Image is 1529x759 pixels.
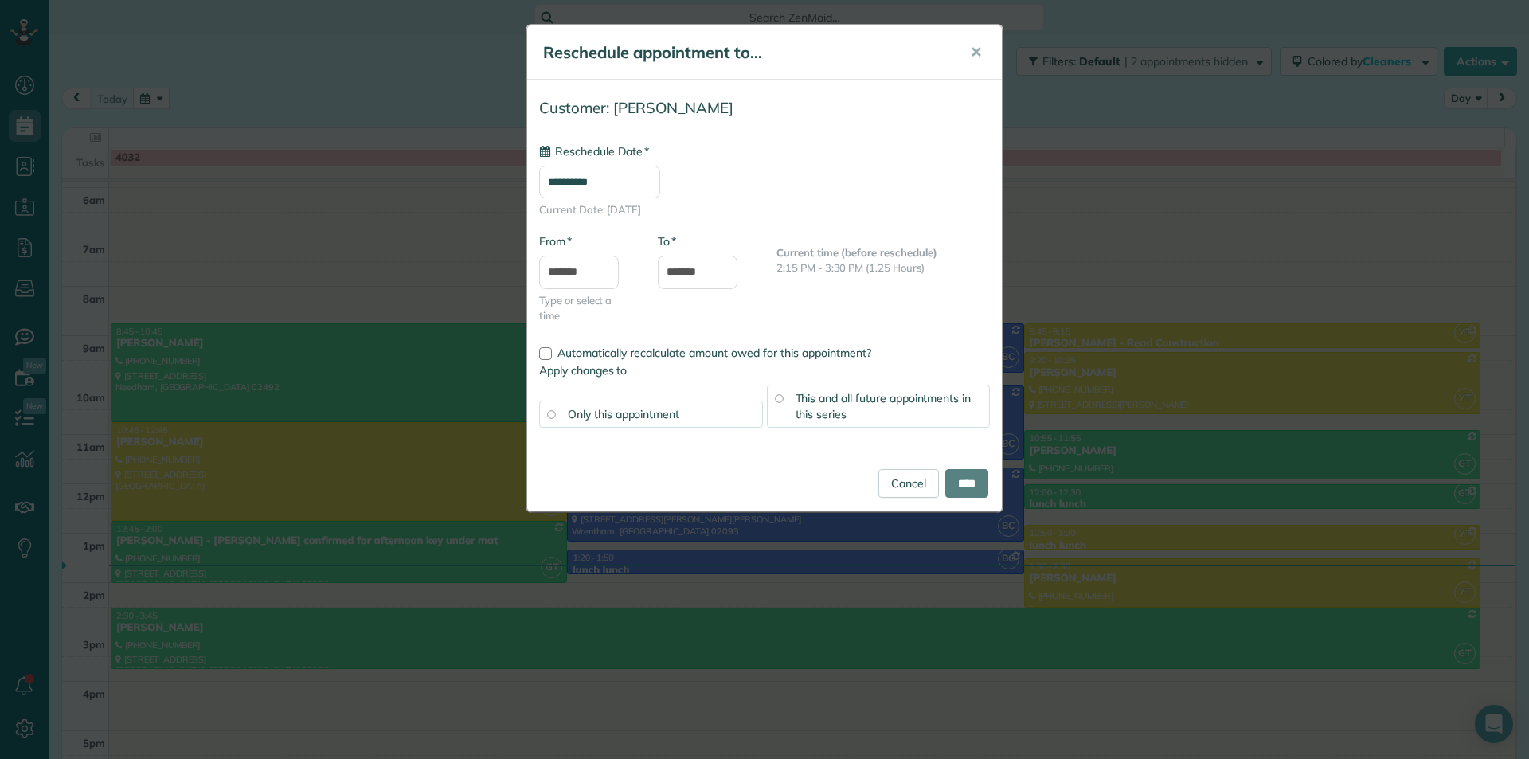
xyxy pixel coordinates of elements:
[539,100,990,116] h4: Customer: [PERSON_NAME]
[539,143,649,159] label: Reschedule Date
[543,41,948,64] h5: Reschedule appointment to...
[568,407,679,421] span: Only this appointment
[539,233,572,249] label: From
[775,394,783,402] input: This and all future appointments in this series
[658,233,676,249] label: To
[776,246,937,259] b: Current time (before reschedule)
[547,410,555,418] input: Only this appointment
[776,260,990,276] p: 2:15 PM - 3:30 PM (1.25 Hours)
[539,202,990,217] span: Current Date: [DATE]
[970,43,982,61] span: ✕
[539,362,990,378] label: Apply changes to
[539,293,634,323] span: Type or select a time
[557,346,871,360] span: Automatically recalculate amount owed for this appointment?
[878,469,939,498] a: Cancel
[796,391,972,421] span: This and all future appointments in this series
